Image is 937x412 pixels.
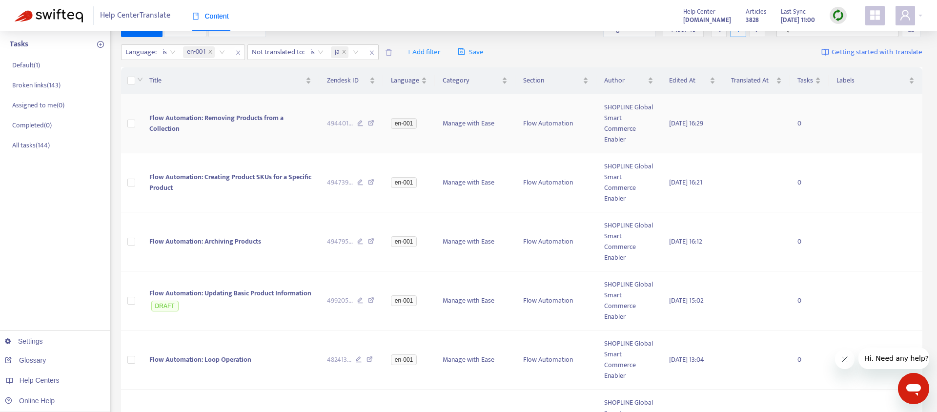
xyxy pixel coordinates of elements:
[335,46,340,58] span: ja
[12,100,64,110] p: Assigned to me ( 0 )
[327,236,353,247] span: 494795 ...
[515,153,596,212] td: Flow Automation
[149,236,261,247] span: Flow Automation: Archiving Products
[100,6,170,25] span: Help Center Translate
[683,14,731,25] a: [DOMAIN_NAME]
[5,397,55,405] a: Online Help
[327,295,353,306] span: 499205 ...
[12,60,40,70] p: Default ( 1 )
[149,112,284,134] span: Flow Automation: Removing Products from a Collection
[723,67,790,94] th: Translated At
[832,47,922,58] span: Getting started with Translate
[366,47,378,59] span: close
[790,212,829,271] td: 0
[20,376,60,384] span: Help Centers
[683,6,715,17] span: Help Center
[596,212,661,271] td: SHOPLINE Global Smart Commerce Enabler
[435,330,516,390] td: Manage with Ease
[187,46,206,58] span: en-001
[836,75,907,86] span: Labels
[310,45,324,60] span: is
[746,6,766,17] span: Articles
[869,9,881,21] span: appstore
[458,46,484,58] span: Save
[12,140,50,150] p: All tasks ( 144 )
[832,9,844,21] img: sync.dc5367851b00ba804db3.png
[149,354,251,365] span: Flow Automation: Loop Operation
[97,41,104,48] span: plus-circle
[669,75,708,86] span: Edited At
[391,236,417,247] span: en-001
[149,288,311,299] span: Flow Automation: Updating Basic Product Information
[137,77,143,82] span: down
[192,13,199,20] span: book
[898,373,929,404] iframe: メッセージングウィンドウを開くボタン
[5,356,46,364] a: Glossary
[781,15,815,25] strong: [DATE] 11:00
[342,49,346,55] span: close
[790,271,829,330] td: 0
[391,354,417,365] span: en-001
[450,44,491,60] button: saveSave
[435,212,516,271] td: Manage with Ease
[331,46,348,58] span: ja
[458,48,465,55] span: save
[746,15,759,25] strong: 3828
[523,75,581,86] span: Section
[122,45,158,60] span: Language :
[391,75,419,86] span: Language
[149,171,311,193] span: Flow Automation: Creating Product SKUs for a Specific Product
[515,330,596,390] td: Flow Automation
[151,301,179,311] span: DRAFT
[192,12,229,20] span: Content
[515,271,596,330] td: Flow Automation
[327,354,351,365] span: 482413 ...
[149,75,304,86] span: Title
[797,75,813,86] span: Tasks
[821,48,829,56] img: image-link
[208,49,213,55] span: close
[515,212,596,271] td: Flow Automation
[12,80,61,90] p: Broken links ( 143 )
[391,295,417,306] span: en-001
[15,9,83,22] img: Swifteq
[596,67,661,94] th: Author
[248,45,306,60] span: Not translated to :
[319,67,383,94] th: Zendesk ID
[858,348,929,369] iframe: 会社からのメッセージ
[790,67,829,94] th: Tasks
[821,44,922,60] a: Getting started with Translate
[391,118,417,129] span: en-001
[829,67,922,94] th: Labels
[443,75,500,86] span: Category
[669,295,704,306] span: [DATE] 15:02
[5,337,43,345] a: Settings
[385,49,392,56] span: delete
[669,177,702,188] span: [DATE] 16:21
[669,118,703,129] span: [DATE] 16:29
[435,153,516,212] td: Manage with Ease
[232,47,244,59] span: close
[515,67,596,94] th: Section
[661,67,723,94] th: Edited At
[669,354,704,365] span: [DATE] 13:04
[790,153,829,212] td: 0
[327,118,353,129] span: 494401 ...
[407,46,441,58] span: + Add filter
[835,350,855,369] iframe: メッセージを閉じる
[435,271,516,330] td: Manage with Ease
[596,153,661,212] td: SHOPLINE Global Smart Commerce Enabler
[604,75,646,86] span: Author
[183,46,215,58] span: en-001
[596,94,661,153] td: SHOPLINE Global Smart Commerce Enabler
[400,44,448,60] button: + Add filter
[669,236,702,247] span: [DATE] 16:12
[327,75,367,86] span: Zendesk ID
[731,75,774,86] span: Translated At
[596,271,661,330] td: SHOPLINE Global Smart Commerce Enabler
[781,6,806,17] span: Last Sync
[12,120,52,130] p: Completed ( 0 )
[671,24,696,35] span: 1 - 15 of 45
[327,177,353,188] span: 494739 ...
